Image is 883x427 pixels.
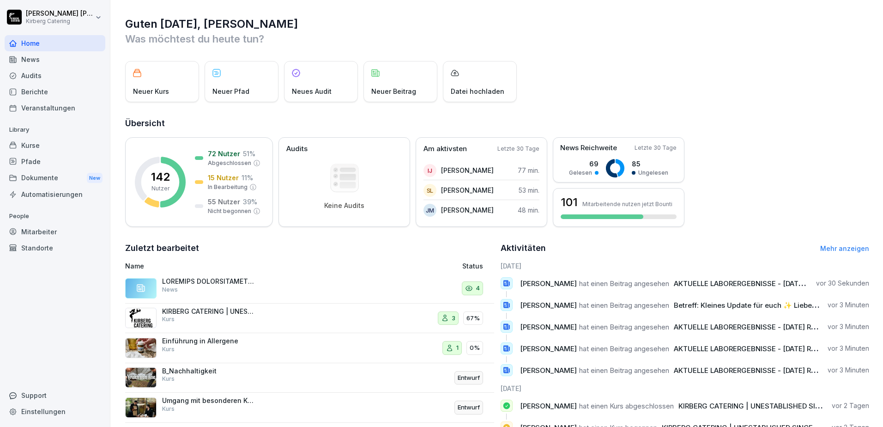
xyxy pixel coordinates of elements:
[462,261,483,271] p: Status
[816,279,869,288] p: vor 30 Sekunden
[5,403,105,420] a: Einstellungen
[5,240,105,256] a: Standorte
[162,345,175,354] p: Kurs
[208,173,239,183] p: 15 Nutzer
[579,323,669,331] span: hat einen Beitrag angesehen
[476,284,480,293] p: 4
[560,143,617,153] p: News Reichweite
[26,18,93,24] p: Kirberg Catering
[162,337,254,345] p: Einführung in Allergene
[501,384,870,393] h6: [DATE]
[125,367,157,388] img: u3v3eqhkuuud6np3p74ep1u4.png
[162,367,254,375] p: B_Nachhaltigkeit
[5,84,105,100] a: Berichte
[518,205,539,215] p: 48 min.
[579,301,669,310] span: hat einen Beitrag angesehen
[5,122,105,137] p: Library
[582,201,672,207] p: Mitarbeitende nutzen jetzt Bounti
[162,375,175,383] p: Kurs
[125,393,494,423] a: Umgang mit besonderen KundenKursEntwurf
[5,387,105,403] div: Support
[26,10,93,18] p: [PERSON_NAME] [PERSON_NAME]
[5,51,105,67] a: News
[208,207,251,215] p: Nicht begonnen
[5,224,105,240] a: Mitarbeiter
[520,301,577,310] span: [PERSON_NAME]
[125,274,494,304] a: LOREMIPS DOLORSITAMETCON - Adipiscin 6697 Elitseddoeiusmodtemp inc Utlaboreetdoloremagna aliquaen...
[125,304,494,334] a: KIRBERG CATERING | UNESTABLISHED SINCE [DATE]Kurs367%
[5,170,105,187] div: Dokumente
[242,173,253,183] p: 11 %
[212,86,249,96] p: Neuer Pfad
[497,145,539,153] p: Letzte 30 Tage
[125,242,494,255] h2: Zuletzt bearbeitet
[820,244,869,252] a: Mehr anzeigen
[162,307,254,316] p: KIRBERG CATERING | UNESTABLISHED SINCE [DATE]
[632,159,668,169] p: 85
[579,366,669,375] span: hat einen Beitrag angesehen
[162,396,254,405] p: Umgang mit besonderen Kunden
[208,149,240,159] p: 72 Nutzer
[125,17,869,31] h1: Guten [DATE], [PERSON_NAME]
[635,144,677,152] p: Letzte 30 Tage
[832,401,869,410] p: vor 2 Tagen
[125,338,157,358] img: dxikevl05c274fqjcx4fmktu.png
[162,286,178,294] p: News
[579,402,674,410] span: hat einen Kurs abgeschlossen
[324,201,364,210] p: Keine Audits
[5,35,105,51] a: Home
[451,86,504,96] p: Datei hochladen
[208,197,240,207] p: 55 Nutzer
[423,204,436,217] div: JM
[208,183,248,191] p: In Bearbeitung
[5,100,105,116] a: Veranstaltungen
[423,144,467,154] p: Am aktivsten
[5,67,105,84] a: Audits
[520,402,577,410] span: [PERSON_NAME]
[579,344,669,353] span: hat einen Beitrag angesehen
[678,402,853,410] span: KIRBERG CATERING | UNESTABLISHED SINCE [DATE]
[162,405,175,413] p: Kurs
[441,205,494,215] p: [PERSON_NAME]
[125,308,157,328] img: i46egdugay6yxji09ovw546p.png
[518,165,539,175] p: 77 min.
[5,186,105,202] a: Automatisierungen
[5,137,105,153] a: Kurse
[458,403,480,412] p: Entwurf
[243,197,257,207] p: 39 %
[569,159,599,169] p: 69
[501,242,546,255] h2: Aktivitäten
[638,169,668,177] p: Ungelesen
[519,185,539,195] p: 53 min.
[125,363,494,393] a: B_NachhaltigkeitKursEntwurf
[243,149,255,159] p: 51 %
[441,185,494,195] p: [PERSON_NAME]
[520,279,577,288] span: [PERSON_NAME]
[828,322,869,331] p: vor 3 Minuten
[569,169,592,177] p: Gelesen
[423,164,436,177] div: IJ
[466,314,480,323] p: 67%
[151,184,169,193] p: Nutzer
[133,86,169,96] p: Neuer Kurs
[828,344,869,353] p: vor 3 Minuten
[286,144,308,154] p: Audits
[5,153,105,170] a: Pfade
[452,314,455,323] p: 3
[125,31,869,46] p: Was möchtest du heute tun?
[561,195,578,210] h3: 101
[125,397,157,418] img: ci4se0craep6j8dlajqmccvs.png
[162,277,254,286] p: LOREMIPS DOLORSITAMETCON - Adipiscin 6697 Elitseddoeiusmodtemp inc Utlaboreetdoloremagna aliquaen...
[458,373,480,383] p: Entwurf
[151,171,170,183] p: 142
